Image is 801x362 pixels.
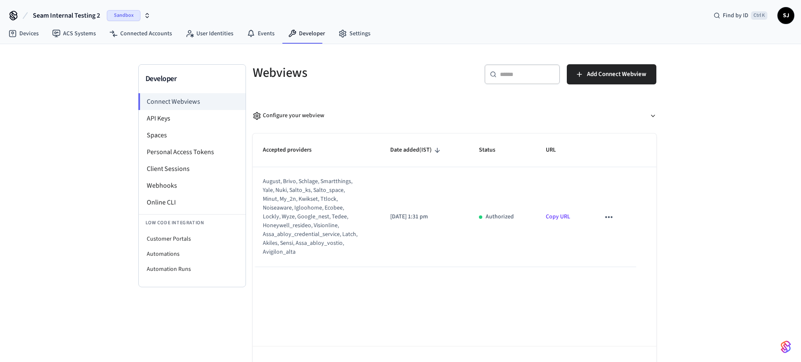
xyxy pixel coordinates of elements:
[253,64,449,81] h5: Webviews
[139,144,246,160] li: Personal Access Tokens
[390,144,443,157] span: Date added(IST)
[253,134,656,267] table: sticky table
[281,26,332,41] a: Developer
[139,214,246,231] li: Low Code Integration
[587,69,646,80] span: Add Connect Webview
[778,8,793,23] span: SJ
[179,26,240,41] a: User Identities
[45,26,103,41] a: ACS Systems
[486,212,514,221] p: Authorized
[723,11,748,20] span: Find by ID
[2,26,45,41] a: Devices
[253,105,656,127] button: Configure your webview
[139,247,246,262] li: Automations
[332,26,377,41] a: Settings
[145,73,239,85] h3: Developer
[107,10,140,21] span: Sandbox
[139,177,246,194] li: Webhooks
[139,160,246,177] li: Client Sessions
[139,231,246,247] li: Customer Portals
[479,144,506,157] span: Status
[103,26,179,41] a: Connected Accounts
[263,144,323,157] span: Accepted providers
[546,144,567,157] span: URL
[139,194,246,211] li: Online CLI
[253,111,324,120] div: Configure your webview
[546,212,570,221] a: Copy URL
[777,7,794,24] button: SJ
[240,26,281,41] a: Events
[707,8,774,23] div: Find by IDCtrl K
[33,10,100,21] span: Seam Internal Testing 2
[138,93,246,110] li: Connect Webviews
[263,177,360,257] div: august, brivo, schlage, smartthings, yale, nuki, salto_ks, salto_space, minut, my_2n, kwikset, tt...
[139,110,246,127] li: API Keys
[567,64,656,84] button: Add Connect Webview
[781,340,791,354] img: SeamLogoGradient.69752ec5.svg
[139,262,246,277] li: Automation Runs
[139,127,246,144] li: Spaces
[751,11,767,20] span: Ctrl K
[390,212,458,221] p: [DATE] 1:31 pm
